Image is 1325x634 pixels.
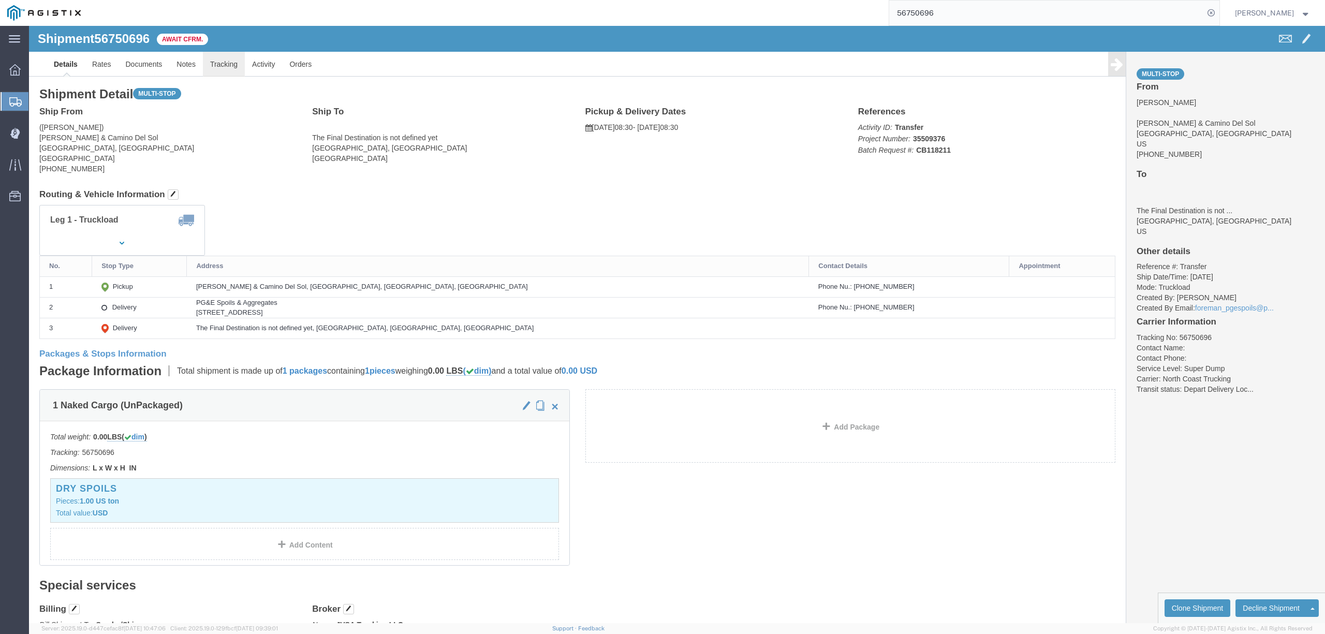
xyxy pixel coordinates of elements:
img: logo [7,5,81,21]
a: Support [552,625,578,631]
span: [DATE] 09:39:01 [236,625,278,631]
button: [PERSON_NAME] [1234,7,1311,19]
iframe: FS Legacy Container [29,26,1325,623]
span: Copyright © [DATE]-[DATE] Agistix Inc., All Rights Reserved [1153,624,1313,633]
span: [DATE] 10:47:06 [124,625,166,631]
a: Feedback [578,625,605,631]
input: Search for shipment number, reference number [889,1,1204,25]
span: Lorretta Ayala [1235,7,1294,19]
span: Server: 2025.19.0-d447cefac8f [41,625,166,631]
span: Client: 2025.19.0-129fbcf [170,625,278,631]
